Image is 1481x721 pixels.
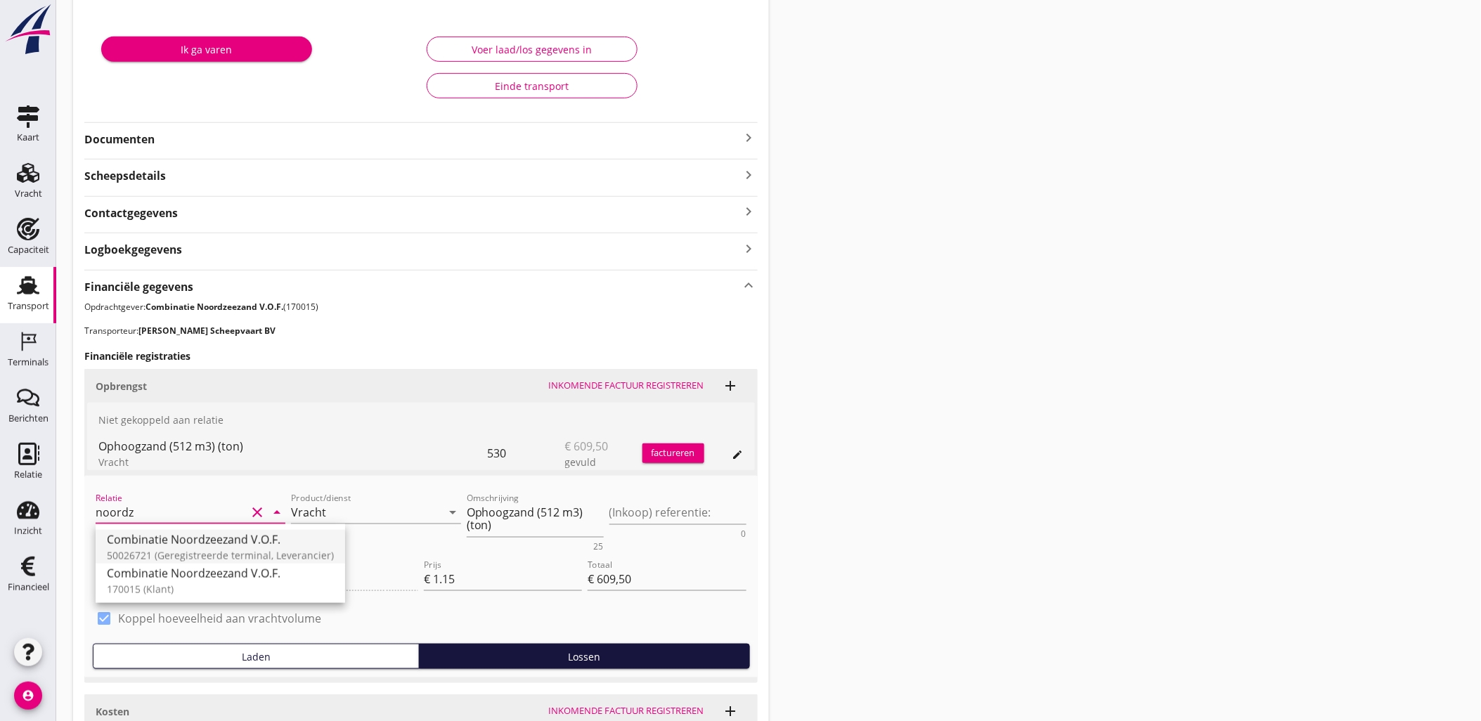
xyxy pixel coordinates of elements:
button: Voer laad/los gegevens in [427,37,638,62]
h3: Financiële registraties [84,349,758,363]
div: 0 [742,530,746,538]
div: Relatie [14,470,42,479]
div: € [424,571,433,587]
i: keyboard_arrow_up [741,276,758,295]
input: Product/dienst [291,501,441,524]
strong: Documenten [84,131,741,148]
div: factureren [642,446,704,460]
div: Inkomende factuur registreren [549,379,704,393]
div: Combinatie Noordzeezand V.O.F. [107,531,334,548]
div: Transport [8,301,49,311]
div: Voer laad/los gegevens in [439,42,626,57]
button: Laden [93,644,420,669]
strong: Logboekgegevens [84,242,182,258]
button: Einde transport [427,73,638,98]
i: add [723,703,739,720]
i: keyboard_arrow_right [741,129,758,146]
div: Capaciteit [8,245,49,254]
button: Lossen [419,644,749,669]
div: 530 [488,436,565,470]
div: Inkomende factuur registreren [549,704,704,718]
div: Financieel [8,583,49,592]
div: Inzicht [14,526,42,535]
textarea: (Inkoop) referentie: [609,501,746,524]
i: keyboard_arrow_right [741,165,758,184]
i: edit [732,449,744,460]
button: Ik ga varen [101,37,312,62]
i: keyboard_arrow_right [741,202,758,221]
i: add [723,377,739,394]
div: Vracht [15,189,42,198]
div: 25 [594,543,604,551]
input: Totaal [588,568,746,590]
div: Kaart [17,133,39,142]
strong: [PERSON_NAME] Scheepvaart BV [138,325,276,337]
div: Einde transport [439,79,626,93]
strong: Financiële gegevens [84,279,193,295]
textarea: Omschrijving [467,501,604,537]
label: Koppel hoeveelheid aan vrachtvolume [118,611,321,625]
div: Niet gekoppeld aan relatie [87,403,755,436]
div: Combinatie Noordzeezand V.O.F. [107,565,334,582]
div: Ik ga varen [112,42,301,57]
i: arrow_drop_down [444,504,461,521]
strong: Opbrengst [96,379,147,393]
img: logo-small.a267ee39.svg [3,4,53,56]
div: Lossen [425,649,743,664]
button: factureren [642,443,704,463]
strong: Contactgegevens [84,205,178,221]
strong: Kosten [96,705,129,718]
strong: Combinatie Noordzeezand V.O.F. [145,301,283,313]
div: Vracht [98,455,488,469]
div: Laden [99,649,413,664]
i: keyboard_arrow_right [741,239,758,258]
input: Relatie [96,501,246,524]
i: account_circle [14,682,42,710]
p: Transporteur: [84,325,758,337]
div: gevuld [565,455,642,469]
strong: Scheepsdetails [84,168,166,184]
div: Terminals [8,358,48,367]
i: arrow_drop_down [269,504,285,521]
span: € 609,50 [565,438,609,455]
div: 50026721 (Geregistreerde terminal, Leverancier) [107,548,334,563]
i: clear [249,504,266,521]
div: Ophoogzand (512 m3) (ton) [98,438,488,455]
button: Inkomende factuur registreren [543,701,710,721]
p: Opdrachtgever: (170015) [84,301,758,313]
div: 170015 (Klant) [107,582,334,597]
input: Prijs [433,568,582,590]
button: Inkomende factuur registreren [543,376,710,396]
div: Berichten [8,414,48,423]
